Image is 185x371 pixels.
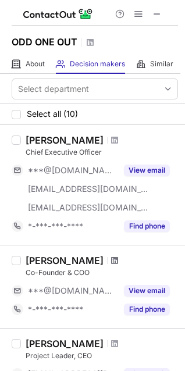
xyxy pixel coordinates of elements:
[26,267,178,278] div: Co-Founder & COO
[26,134,104,146] div: [PERSON_NAME]
[28,286,117,296] span: ***@[DOMAIN_NAME]
[124,165,170,176] button: Reveal Button
[27,109,78,119] span: Select all (10)
[26,59,45,69] span: About
[28,184,149,194] span: [EMAIL_ADDRESS][DOMAIN_NAME]
[150,59,173,69] span: Similar
[18,83,89,95] div: Select department
[26,147,178,158] div: Chief Executive Officer
[26,351,178,361] div: Project Leader, CEO
[28,202,149,213] span: [EMAIL_ADDRESS][DOMAIN_NAME]
[28,165,117,176] span: ***@[DOMAIN_NAME]
[70,59,125,69] span: Decision makers
[124,285,170,297] button: Reveal Button
[124,304,170,315] button: Reveal Button
[23,7,93,21] img: ContactOut v5.3.10
[26,255,104,266] div: [PERSON_NAME]
[26,338,104,349] div: [PERSON_NAME]
[124,220,170,232] button: Reveal Button
[12,35,77,49] h1: ODD ONE OUT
